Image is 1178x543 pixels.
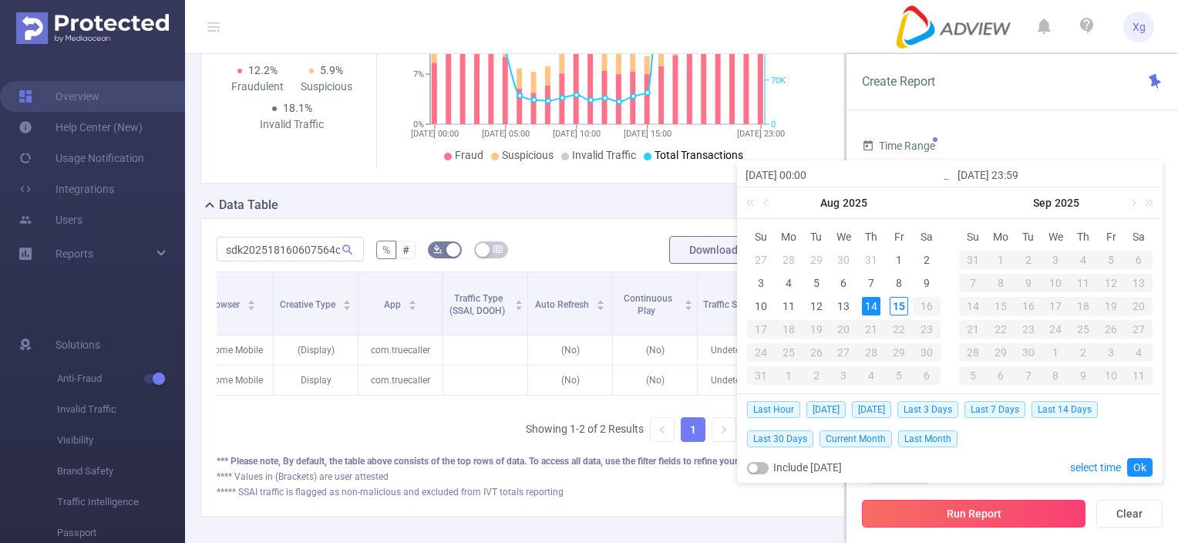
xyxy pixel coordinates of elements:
div: 18 [775,320,803,339]
div: Sort [684,298,693,307]
div: 14 [959,297,987,315]
div: 12 [1097,274,1125,292]
i: icon: caret-up [685,298,693,302]
div: 15 [987,297,1015,315]
td: September 18, 2025 [1069,295,1097,318]
button: Download PDF [669,236,780,264]
th: Wed [830,225,858,248]
tspan: 70K [771,76,786,86]
td: September 1, 2025 [775,364,803,387]
td: September 21, 2025 [959,318,987,341]
span: Create Report [862,74,935,89]
div: 25 [1069,320,1097,339]
div: 21 [959,320,987,339]
div: 27 [830,343,858,362]
div: 13 [834,297,853,315]
td: September 12, 2025 [1097,271,1125,295]
a: 2025 [1053,187,1081,218]
span: Continuous Play [624,293,672,316]
div: 26 [803,343,830,362]
i: icon: caret-up [597,298,605,302]
td: September 13, 2025 [1125,271,1153,295]
td: July 29, 2025 [803,248,830,271]
td: October 6, 2025 [987,364,1015,387]
p: (No) [613,366,697,395]
a: Aug [819,187,841,218]
div: 29 [807,251,826,269]
td: August 21, 2025 [857,318,885,341]
td: September 5, 2025 [885,364,913,387]
i: icon: caret-down [409,304,417,309]
span: We [830,230,858,244]
tspan: [DATE] 00:00 [411,129,459,139]
div: 28 [959,343,987,362]
td: September 15, 2025 [987,295,1015,318]
a: Last year (Control + left) [743,187,763,218]
div: Sort [247,298,256,307]
div: Suspicious [292,79,362,95]
span: Xg [1133,12,1146,42]
span: Last Hour [747,401,800,418]
img: Protected Media [16,12,169,44]
span: 18.1% [283,102,312,114]
span: 12.2% [248,64,278,76]
a: Users [19,204,82,235]
td: September 4, 2025 [857,364,885,387]
span: Auto Refresh [535,299,591,310]
td: September 17, 2025 [1042,295,1070,318]
div: 30 [913,343,941,362]
div: 2 [803,366,830,385]
i: icon: left [658,425,667,434]
div: 26 [1097,320,1125,339]
a: Overview [19,81,99,112]
div: 22 [885,320,913,339]
td: August 7, 2025 [857,271,885,295]
div: 20 [830,320,858,339]
td: September 20, 2025 [1125,295,1153,318]
div: 24 [747,343,775,362]
div: 3 [830,366,858,385]
div: 10 [1042,274,1070,292]
span: Traffic Source [703,299,762,310]
span: Sa [913,230,941,244]
td: September 5, 2025 [1097,248,1125,271]
td: September 29, 2025 [987,341,1015,364]
h2: Data Table [219,196,278,214]
td: September 8, 2025 [987,271,1015,295]
div: 27 [1125,320,1153,339]
input: Search... [217,237,364,261]
span: Sa [1125,230,1153,244]
th: Tue [1015,225,1042,248]
div: 6 [987,366,1015,385]
th: Fri [885,225,913,248]
td: October 3, 2025 [1097,341,1125,364]
div: Sort [514,298,523,307]
tspan: [DATE] 15:00 [623,129,671,139]
i: icon: caret-down [597,304,605,309]
div: Invalid Traffic [257,116,327,133]
div: 18 [1069,297,1097,315]
th: Tue [803,225,830,248]
div: 30 [1015,343,1042,362]
div: 27 [752,251,770,269]
td: July 30, 2025 [830,248,858,271]
div: 5 [959,366,987,385]
td: September 23, 2025 [1015,318,1042,341]
a: Sep [1032,187,1053,218]
td: September 28, 2025 [959,341,987,364]
div: 29 [987,343,1015,362]
span: Mo [987,230,1015,244]
div: 16 [1015,297,1042,315]
span: Invalid Traffic [57,394,185,425]
td: August 3, 2025 [747,271,775,295]
td: October 9, 2025 [1069,364,1097,387]
span: App [384,299,403,310]
div: 3 [1097,343,1125,362]
td: July 28, 2025 [775,248,803,271]
span: Tu [803,230,830,244]
tspan: [DATE] 05:00 [481,129,529,139]
span: Th [1069,230,1097,244]
span: Time Range [862,140,935,152]
div: 21 [857,320,885,339]
a: Next year (Control + right) [1136,187,1156,218]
